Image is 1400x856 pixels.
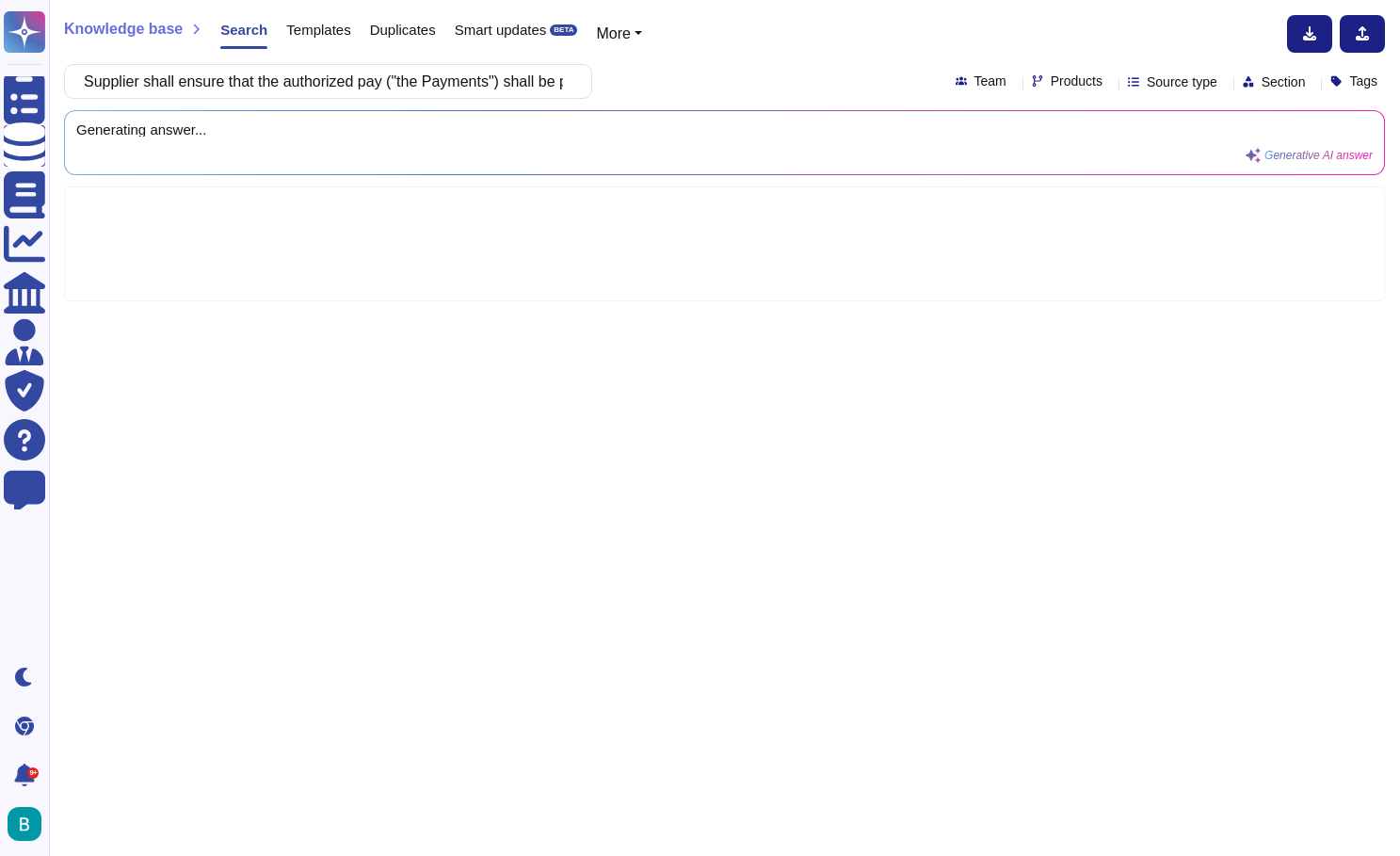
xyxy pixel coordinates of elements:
span: Source type [1147,75,1217,89]
span: Team [974,74,1006,88]
img: user [8,807,41,841]
span: Templates [286,23,350,37]
input: Search a question or template... [74,65,572,98]
span: Section [1262,75,1306,89]
span: Duplicates [370,23,436,37]
span: Tags [1349,74,1377,88]
div: BETA [550,24,577,36]
span: Generative AI answer [1264,150,1373,161]
div: 9+ [27,767,39,779]
span: Search [220,23,267,37]
span: Knowledge base [64,22,183,37]
span: Generating answer... [76,122,1373,137]
button: More [596,23,642,45]
span: Smart updates [455,23,547,37]
button: user [4,803,55,845]
span: More [596,25,630,41]
span: Products [1051,74,1102,88]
